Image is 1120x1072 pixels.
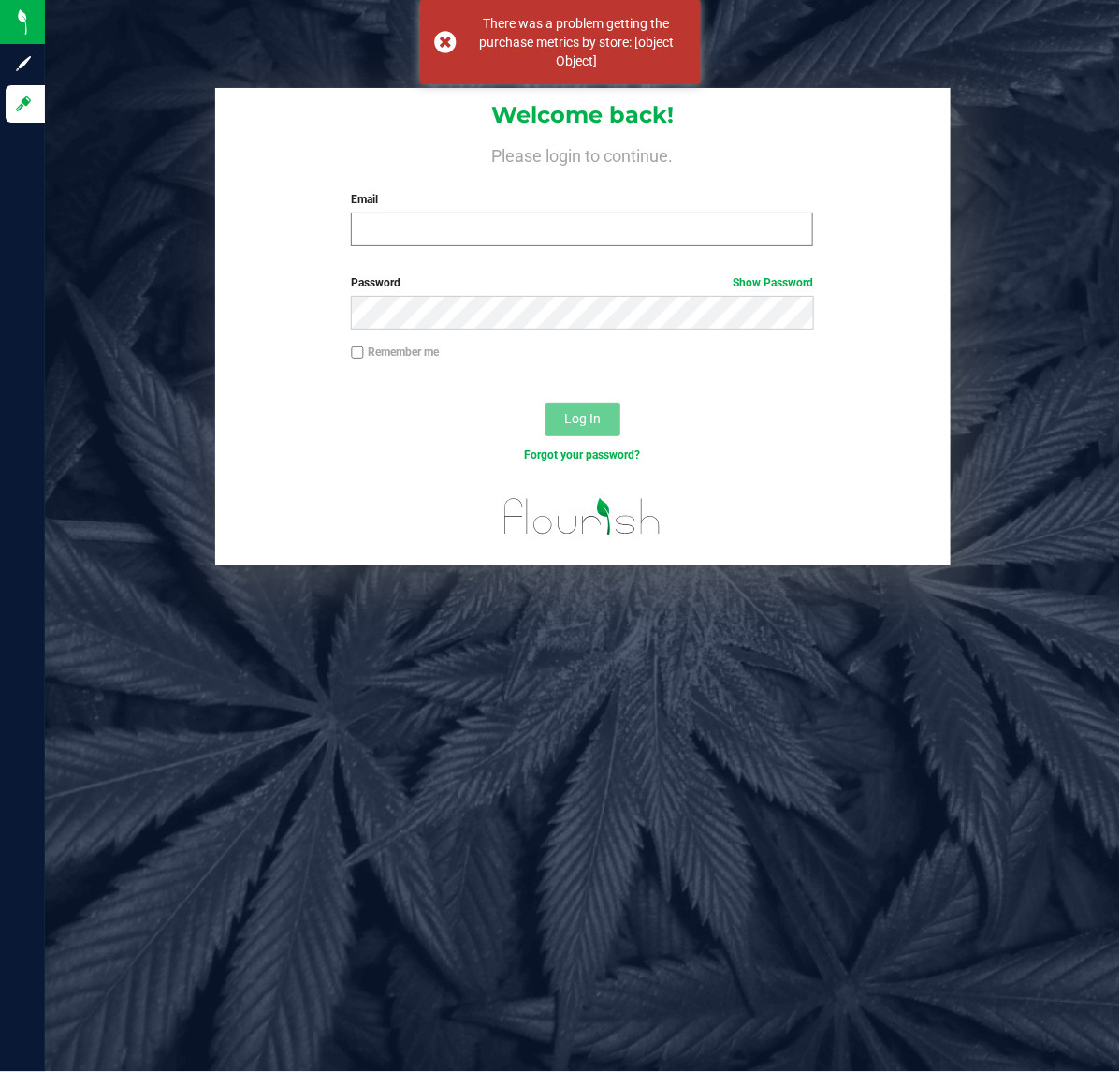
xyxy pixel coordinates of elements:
label: Remember me [351,344,439,360]
inline-svg: Sign up [14,54,33,73]
button: Log In [545,403,620,436]
inline-svg: Log in [14,95,33,113]
img: flourish_logo.svg [490,483,675,551]
a: Forgot your password? [524,448,640,462]
span: Log In [564,411,601,426]
h4: Please login to continue. [215,142,951,165]
input: Remember me [351,346,364,360]
div: There was a problem getting the purchase metrics by store: [object Object] [467,14,687,70]
a: Show Password [733,276,813,289]
label: Email [351,191,813,208]
h1: Welcome back! [215,103,951,127]
span: Password [351,276,400,289]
